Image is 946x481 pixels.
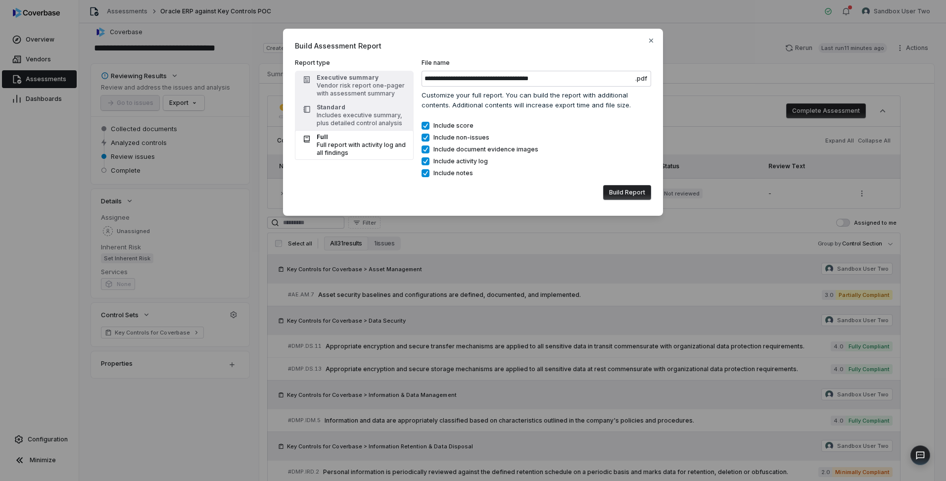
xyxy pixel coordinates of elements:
button: Include activity log [422,157,429,165]
span: Include non-issues [433,134,489,142]
button: Build Report [603,185,651,200]
span: .pdf [635,75,647,83]
div: Executive summary [317,74,408,82]
button: Include notes [422,169,429,177]
div: Full report with activity log and all findings [317,141,408,157]
label: Report type [295,59,414,67]
input: File name.pdf [422,71,651,87]
span: Include notes [433,169,473,177]
span: Include score [433,122,473,130]
button: Include document evidence images [422,145,429,153]
button: Include score [422,122,429,130]
span: Include document evidence images [433,145,538,153]
div: Vendor risk report one-pager with assessment summary [317,82,408,97]
div: Customize your full report. You can build the report with additional contents. Additional content... [422,91,651,118]
button: Include non-issues [422,134,429,142]
span: Include activity log [433,157,488,165]
div: Includes executive summary, plus detailed control analysis [317,111,408,127]
div: Full [317,133,408,141]
div: Standard [317,103,408,111]
label: File name [422,59,651,87]
span: Build Assessment Report [295,41,651,51]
